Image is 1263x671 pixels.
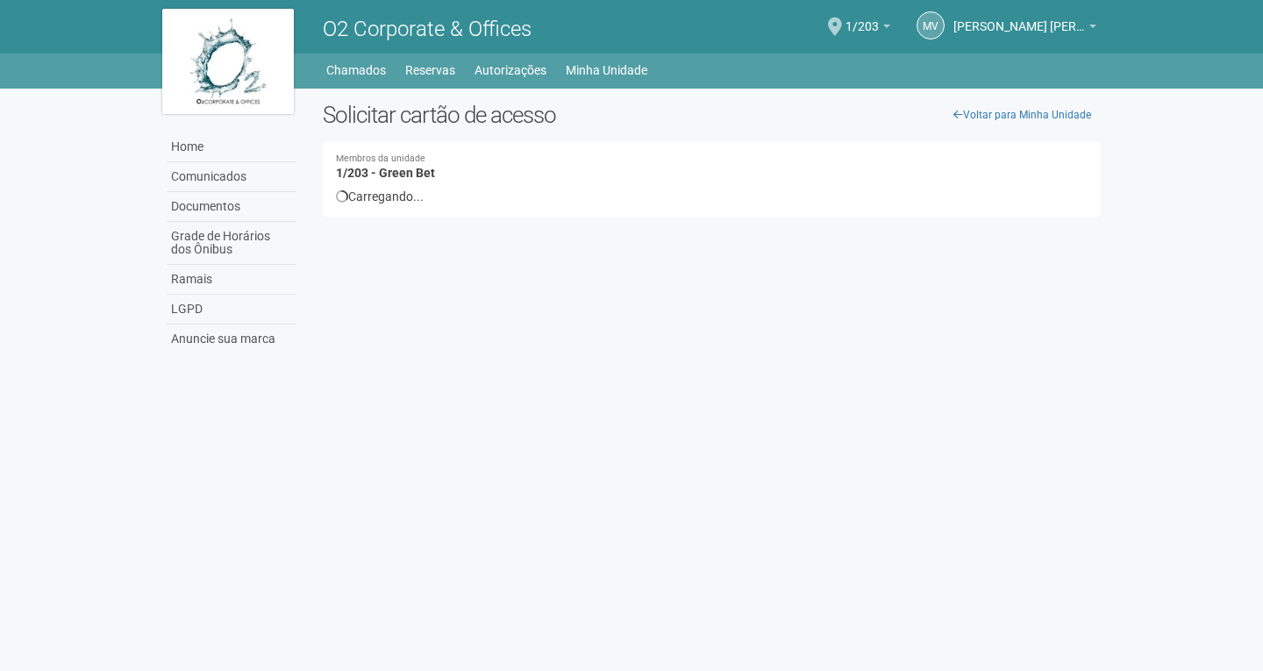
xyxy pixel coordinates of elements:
[167,162,296,192] a: Comunicados
[167,222,296,265] a: Grade de Horários dos Ônibus
[336,154,1088,180] h4: 1/203 - Green Bet
[475,58,546,82] a: Autorizações
[167,295,296,325] a: LGPD
[167,192,296,222] a: Documentos
[167,132,296,162] a: Home
[846,3,879,33] span: 1/203
[336,189,1088,204] div: Carregando...
[944,102,1101,128] a: Voltar para Minha Unidade
[953,22,1096,36] a: [PERSON_NAME] [PERSON_NAME]
[405,58,455,82] a: Reservas
[162,9,294,114] img: logo.jpg
[167,325,296,353] a: Anuncie sua marca
[846,22,890,36] a: 1/203
[167,265,296,295] a: Ramais
[953,3,1085,33] span: Marcus Vinicius da Silveira Costa
[323,102,1101,128] h2: Solicitar cartão de acesso
[326,58,386,82] a: Chamados
[917,11,945,39] a: MV
[336,154,1088,164] small: Membros da unidade
[566,58,647,82] a: Minha Unidade
[323,17,532,41] span: O2 Corporate & Offices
